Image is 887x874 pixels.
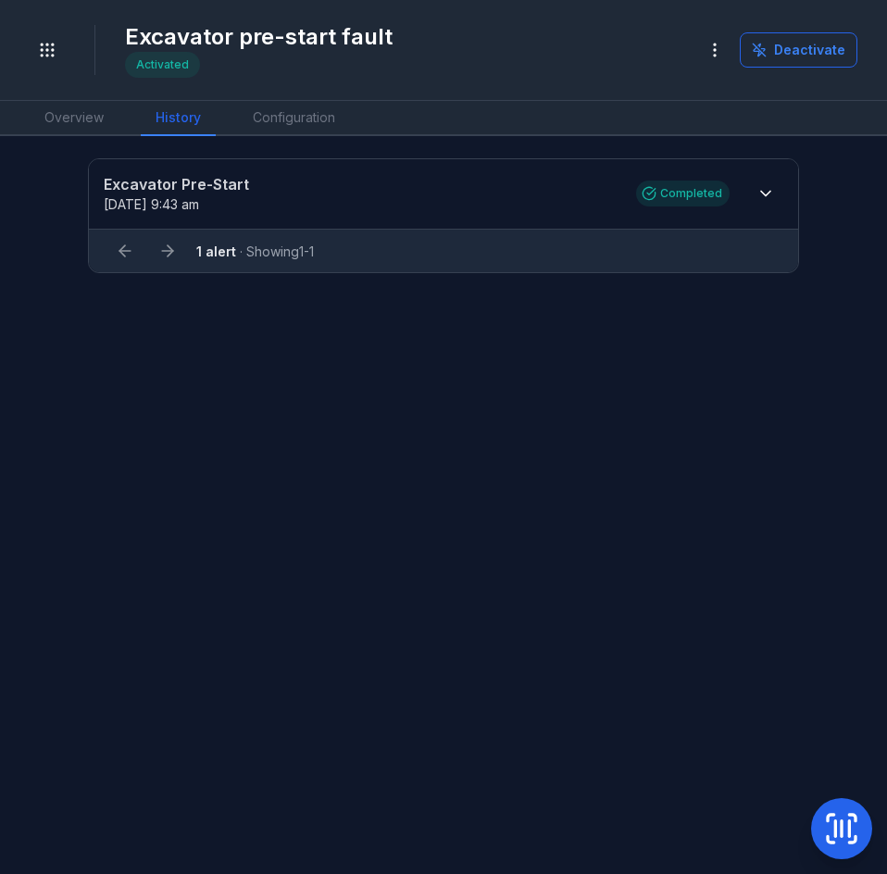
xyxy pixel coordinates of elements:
[30,101,119,136] a: Overview
[104,196,199,212] span: [DATE] 9:43 am
[125,52,200,78] div: Activated
[141,101,216,136] a: History
[238,101,350,136] a: Configuration
[125,22,393,52] h1: Excavator pre-start fault
[104,173,618,195] strong: Excavator Pre-Start
[104,173,618,214] a: Excavator Pre-Start[DATE] 9:43 am
[740,32,857,68] button: Deactivate
[636,181,730,206] div: Completed
[196,243,236,259] strong: 1 alert
[104,196,199,212] time: 8/20/2025, 9:43:59 AM
[30,32,65,68] button: Toggle navigation
[196,243,314,259] span: · Showing 1 - 1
